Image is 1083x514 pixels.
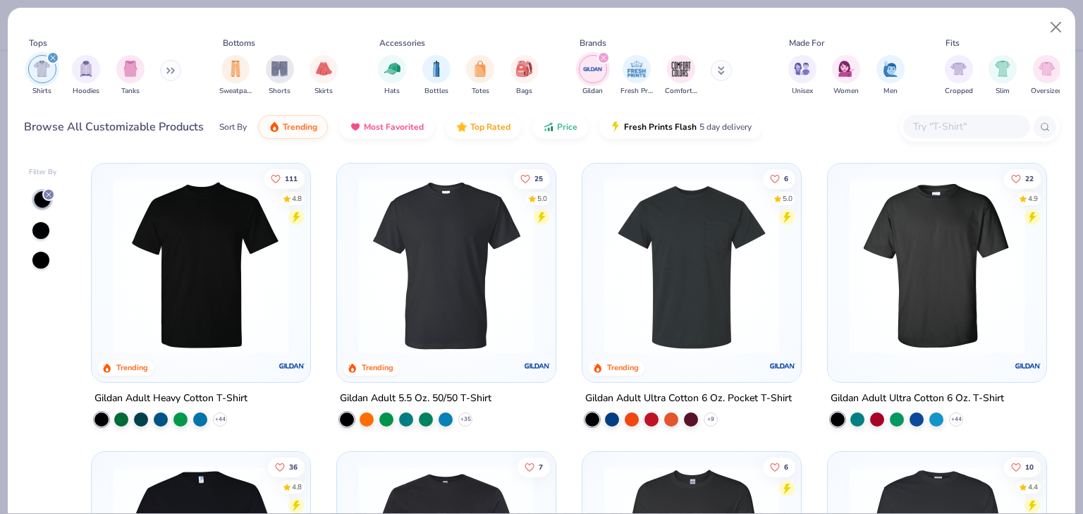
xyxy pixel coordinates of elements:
[351,178,541,354] img: c77886ad-de92-4a47-b442-2a60aeae1579
[78,61,94,77] img: Hoodies Image
[364,121,424,133] span: Most Favorited
[34,61,50,77] img: Shirts Image
[523,352,551,380] img: Gildan logo
[665,86,697,97] span: Comfort Colors
[996,86,1010,97] span: Slim
[876,55,905,97] button: filter button
[278,352,306,380] img: Gildan logo
[792,86,813,97] span: Unisex
[472,86,489,97] span: Totes
[950,415,961,424] span: + 44
[763,169,795,188] button: Like
[219,86,252,97] span: Sweatpants
[1043,14,1070,41] button: Close
[106,178,296,354] img: 1b87e63b-9c99-4082-8827-24118471f748
[456,121,467,133] img: TopRated.gif
[472,61,488,77] img: Totes Image
[316,61,332,77] img: Skirts Image
[599,115,762,139] button: Fresh Prints Flash5 day delivery
[510,55,539,97] button: filter button
[995,61,1010,77] img: Slim Image
[539,463,543,470] span: 7
[794,61,810,77] img: Unisex Image
[787,178,977,354] img: 5604db1f-b0c6-4314-b654-d6d00d13984a
[293,193,302,204] div: 4.8
[1013,352,1041,380] img: Gildan logo
[460,415,471,424] span: + 35
[228,61,243,77] img: Sweatpants Image
[699,119,752,135] span: 5 day delivery
[219,121,247,133] div: Sort By
[1039,61,1055,77] img: Oversized Image
[1031,55,1063,97] div: filter for Oversized
[769,352,797,380] img: Gildan logo
[29,167,57,178] div: Filter By
[883,61,898,77] img: Men Image
[422,55,451,97] div: filter for Bottles
[620,55,653,97] div: filter for Fresh Prints
[424,86,448,97] span: Bottles
[1025,463,1034,470] span: 10
[116,55,145,97] div: filter for Tanks
[620,86,653,97] span: Fresh Prints
[989,55,1017,97] button: filter button
[784,463,788,470] span: 6
[532,115,588,139] button: Price
[912,118,1020,135] input: Try "T-Shirt"
[763,457,795,477] button: Like
[1004,169,1041,188] button: Like
[610,121,621,133] img: flash.gif
[518,457,550,477] button: Like
[671,59,692,80] img: Comfort Colors Image
[378,55,406,97] button: filter button
[121,86,140,97] span: Tanks
[950,61,967,77] img: Cropped Image
[269,86,290,97] span: Shorts
[384,86,400,97] span: Hats
[271,61,288,77] img: Shorts Image
[310,55,338,97] div: filter for Skirts
[290,463,298,470] span: 36
[1028,193,1038,204] div: 4.9
[665,55,697,97] button: filter button
[557,121,577,133] span: Price
[1031,86,1063,97] span: Oversized
[883,86,898,97] span: Men
[510,55,539,97] div: filter for Bags
[1028,482,1038,492] div: 4.4
[215,415,226,424] span: + 44
[446,115,521,139] button: Top Rated
[94,390,247,408] div: Gildan Adult Heavy Cotton T-Shirt
[283,121,317,133] span: Trending
[219,55,252,97] button: filter button
[516,61,532,77] img: Bags Image
[350,121,361,133] img: most_fav.gif
[72,55,100,97] button: filter button
[534,175,543,182] span: 25
[258,115,328,139] button: Trending
[29,37,47,49] div: Tops
[788,55,816,97] div: filter for Unisex
[832,55,860,97] div: filter for Women
[620,55,653,97] button: filter button
[789,37,824,49] div: Made For
[989,55,1017,97] div: filter for Slim
[838,61,855,77] img: Women Image
[266,55,294,97] button: filter button
[596,178,787,354] img: c5043d72-3712-4e1a-824b-0d5b4f32027d
[579,55,607,97] div: filter for Gildan
[832,55,860,97] button: filter button
[831,390,1004,408] div: Gildan Adult Ultra Cotton 6 Oz. T-Shirt
[1031,55,1063,97] button: filter button
[223,37,255,49] div: Bottoms
[32,86,51,97] span: Shirts
[707,415,714,424] span: + 9
[945,86,973,97] span: Cropped
[379,37,425,49] div: Accessories
[269,121,280,133] img: trending.gif
[624,121,697,133] span: Fresh Prints Flash
[28,55,56,97] button: filter button
[580,37,606,49] div: Brands
[24,118,204,135] div: Browse All Customizable Products
[264,169,305,188] button: Like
